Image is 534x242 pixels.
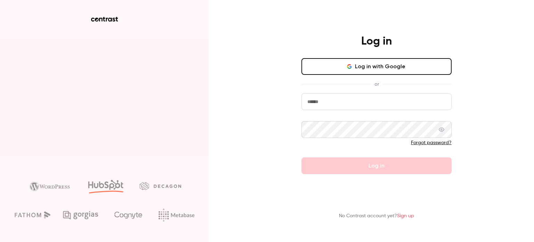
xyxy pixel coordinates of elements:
span: or [371,80,382,88]
h4: Log in [361,34,392,48]
button: Log in with Google [301,58,452,75]
p: No Contrast account yet? [339,212,414,220]
img: decagon [139,182,181,190]
a: Sign up [397,213,414,218]
a: Forgot password? [411,140,452,145]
